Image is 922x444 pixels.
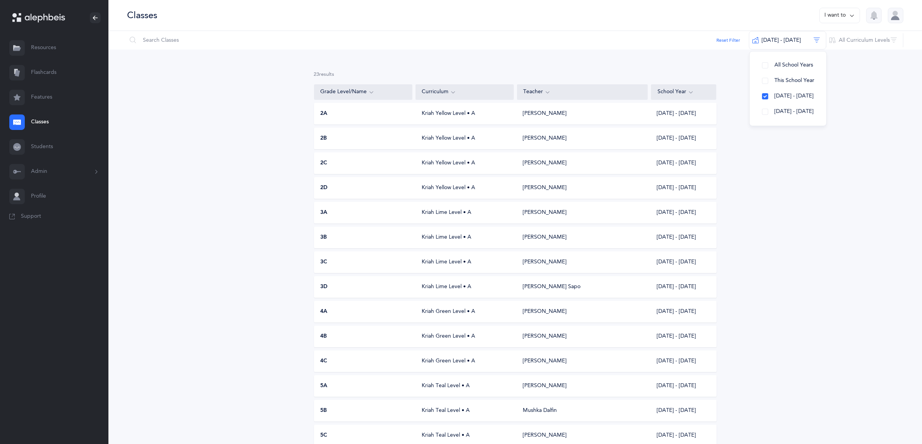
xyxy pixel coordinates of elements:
[651,209,716,217] div: [DATE] - [DATE]
[658,88,710,96] div: School Year
[651,283,716,291] div: [DATE] - [DATE]
[321,382,328,390] span: 5A
[321,432,328,439] span: 5C
[321,333,327,340] span: 4B
[416,234,514,241] div: Kriah Lime Level • A
[416,407,514,415] div: Kriah Teal Level • A
[523,184,567,192] div: [PERSON_NAME]
[523,209,567,217] div: [PERSON_NAME]
[523,283,581,291] div: [PERSON_NAME] Sapo
[774,77,814,84] span: This School Year
[416,159,514,167] div: Kriah Yellow Level • A
[523,135,567,142] div: [PERSON_NAME]
[416,110,514,118] div: Kriah Yellow Level • A
[21,213,41,220] span: Support
[523,110,567,118] div: [PERSON_NAME]
[756,73,820,89] button: This School Year
[756,104,820,120] button: [DATE] - [DATE]
[651,407,716,415] div: [DATE] - [DATE]
[774,93,814,99] span: [DATE] - [DATE]
[416,333,514,340] div: Kriah Green Level • A
[523,357,567,365] div: [PERSON_NAME]
[651,333,716,340] div: [DATE] - [DATE]
[416,209,514,217] div: Kriah Lime Level • A
[651,159,716,167] div: [DATE] - [DATE]
[321,258,328,266] span: 3C
[321,308,328,316] span: 4A
[422,88,507,96] div: Curriculum
[524,88,641,96] div: Teacher
[523,234,567,241] div: [PERSON_NAME]
[651,135,716,142] div: [DATE] - [DATE]
[523,258,567,266] div: [PERSON_NAME]
[651,432,716,439] div: [DATE] - [DATE]
[651,258,716,266] div: [DATE] - [DATE]
[651,184,716,192] div: [DATE] - [DATE]
[416,432,514,439] div: Kriah Teal Level • A
[774,108,814,114] span: [DATE] - [DATE]
[416,357,514,365] div: Kriah Green Level • A
[321,159,328,167] span: 2C
[523,308,567,316] div: [PERSON_NAME]
[416,258,514,266] div: Kriah Lime Level • A
[321,135,327,142] span: 2B
[321,407,327,415] span: 5B
[321,283,328,291] span: 3D
[523,432,567,439] div: [PERSON_NAME]
[523,333,567,340] div: [PERSON_NAME]
[749,31,826,50] button: [DATE] - [DATE]
[651,382,716,390] div: [DATE] - [DATE]
[314,71,717,78] div: 23
[651,357,716,365] div: [DATE] - [DATE]
[416,382,514,390] div: Kriah Teal Level • A
[774,62,813,68] span: All School Years
[321,357,328,365] span: 4C
[651,110,716,118] div: [DATE] - [DATE]
[321,110,328,118] span: 2A
[321,234,327,241] span: 3B
[826,31,903,50] button: All Curriculum Levels
[523,407,557,415] div: Mushka Dalfin
[321,184,328,192] span: 2D
[321,209,328,217] span: 3A
[319,72,335,77] span: results
[523,382,567,390] div: [PERSON_NAME]
[416,184,514,192] div: Kriah Yellow Level • A
[416,308,514,316] div: Kriah Green Level • A
[651,308,716,316] div: [DATE] - [DATE]
[416,135,514,142] div: Kriah Yellow Level • A
[523,159,567,167] div: [PERSON_NAME]
[651,234,716,241] div: [DATE] - [DATE]
[756,58,820,73] button: All School Years
[321,88,406,96] div: Grade Level/Name
[756,89,820,104] button: [DATE] - [DATE]
[716,37,740,44] button: Reset Filter
[416,283,514,291] div: Kriah Lime Level • A
[819,8,860,23] button: I want to
[127,31,749,50] input: Search Classes
[127,9,157,22] div: Classes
